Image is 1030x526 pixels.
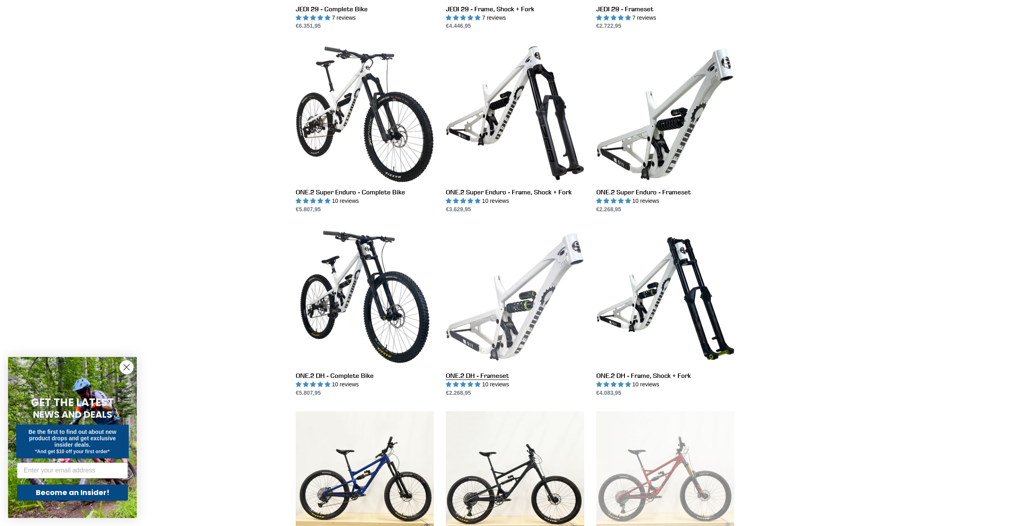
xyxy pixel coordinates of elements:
button: Become an Insider! [17,485,128,501]
span: Be the first to find out about new product drops and get exclusive insider deals. [29,429,117,448]
span: *And get $10 off your first order* [35,449,109,454]
button: Close dialog [119,360,134,374]
span: GET THE LATEST [31,395,114,410]
input: Enter your email address [17,462,128,479]
span: NEWS AND DEALS [33,408,112,421]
